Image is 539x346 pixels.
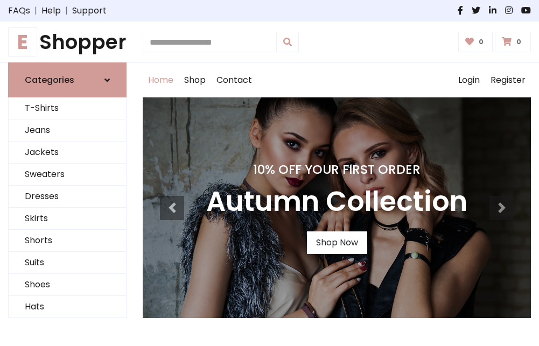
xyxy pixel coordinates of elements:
[8,30,127,54] a: EShopper
[9,296,126,318] a: Hats
[476,37,486,47] span: 0
[8,30,127,54] h1: Shopper
[9,274,126,296] a: Shoes
[9,119,126,142] a: Jeans
[9,252,126,274] a: Suits
[41,4,61,17] a: Help
[485,63,531,97] a: Register
[495,32,531,52] a: 0
[458,32,493,52] a: 0
[143,63,179,97] a: Home
[453,63,485,97] a: Login
[25,75,74,85] h6: Categories
[9,97,126,119] a: T-Shirts
[206,162,467,177] h4: 10% Off Your First Order
[514,37,524,47] span: 0
[9,230,126,252] a: Shorts
[9,208,126,230] a: Skirts
[211,63,257,97] a: Contact
[8,4,30,17] a: FAQs
[8,27,37,57] span: E
[9,164,126,186] a: Sweaters
[9,186,126,208] a: Dresses
[307,231,367,254] a: Shop Now
[206,186,467,218] h3: Autumn Collection
[72,4,107,17] a: Support
[8,62,127,97] a: Categories
[30,4,41,17] span: |
[61,4,72,17] span: |
[9,142,126,164] a: Jackets
[179,63,211,97] a: Shop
